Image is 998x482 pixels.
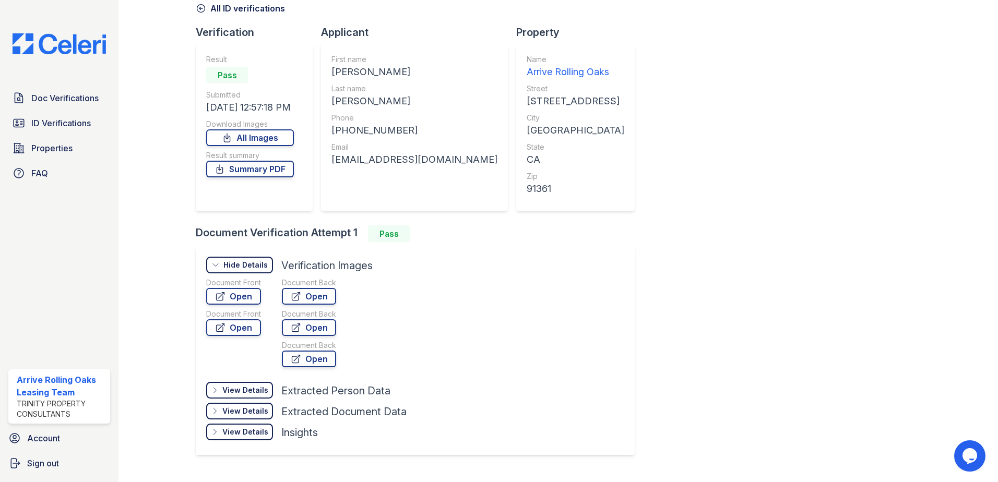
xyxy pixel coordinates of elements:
[206,150,294,161] div: Result summary
[282,278,336,288] div: Document Back
[331,94,497,109] div: [PERSON_NAME]
[527,123,624,138] div: [GEOGRAPHIC_DATA]
[527,94,624,109] div: [STREET_ADDRESS]
[331,152,497,167] div: [EMAIL_ADDRESS][DOMAIN_NAME]
[527,113,624,123] div: City
[282,288,336,305] a: Open
[331,113,497,123] div: Phone
[8,138,110,159] a: Properties
[527,171,624,182] div: Zip
[27,457,59,469] span: Sign out
[527,54,624,79] a: Name Arrive Rolling Oaks
[281,404,407,419] div: Extracted Document Data
[8,113,110,134] a: ID Verifications
[222,385,268,395] div: View Details
[331,65,497,79] div: [PERSON_NAME]
[516,25,643,40] div: Property
[8,163,110,184] a: FAQ
[206,319,261,336] a: Open
[282,351,336,367] a: Open
[17,399,106,419] div: Trinity Property Consultants
[4,33,114,54] img: CE_Logo_Blue-a8612792a0a2168367f1c8372b55b34899dd931a85d93a1a3d3e32e68fde9ad4.png
[954,440,988,472] iframe: chat widget
[282,340,336,351] div: Document Back
[282,309,336,319] div: Document Back
[206,129,294,146] a: All Images
[196,2,285,15] a: All ID verifications
[206,278,261,288] div: Document Front
[206,54,294,65] div: Result
[4,428,114,449] a: Account
[31,167,48,179] span: FAQ
[282,319,336,336] a: Open
[281,383,390,398] div: Extracted Person Data
[321,25,516,40] div: Applicant
[223,260,268,270] div: Hide Details
[8,88,110,109] a: Doc Verifications
[206,100,294,115] div: [DATE] 12:57:18 PM
[527,65,624,79] div: Arrive Rolling Oaks
[331,83,497,94] div: Last name
[4,453,114,474] a: Sign out
[368,225,410,242] div: Pass
[196,25,321,40] div: Verification
[527,54,624,65] div: Name
[27,432,60,444] span: Account
[281,258,373,273] div: Verification Images
[527,142,624,152] div: State
[222,427,268,437] div: View Details
[206,288,261,305] a: Open
[206,119,294,129] div: Download Images
[31,117,91,129] span: ID Verifications
[206,161,294,177] a: Summary PDF
[17,373,106,399] div: Arrive Rolling Oaks Leasing Team
[527,152,624,167] div: CA
[31,142,73,154] span: Properties
[281,425,318,440] div: Insights
[331,54,497,65] div: First name
[331,142,497,152] div: Email
[222,406,268,416] div: View Details
[31,92,99,104] span: Doc Verifications
[527,83,624,94] div: Street
[331,123,497,138] div: [PHONE_NUMBER]
[196,225,643,242] div: Document Verification Attempt 1
[206,67,248,83] div: Pass
[206,90,294,100] div: Submitted
[527,182,624,196] div: 91361
[206,309,261,319] div: Document Front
